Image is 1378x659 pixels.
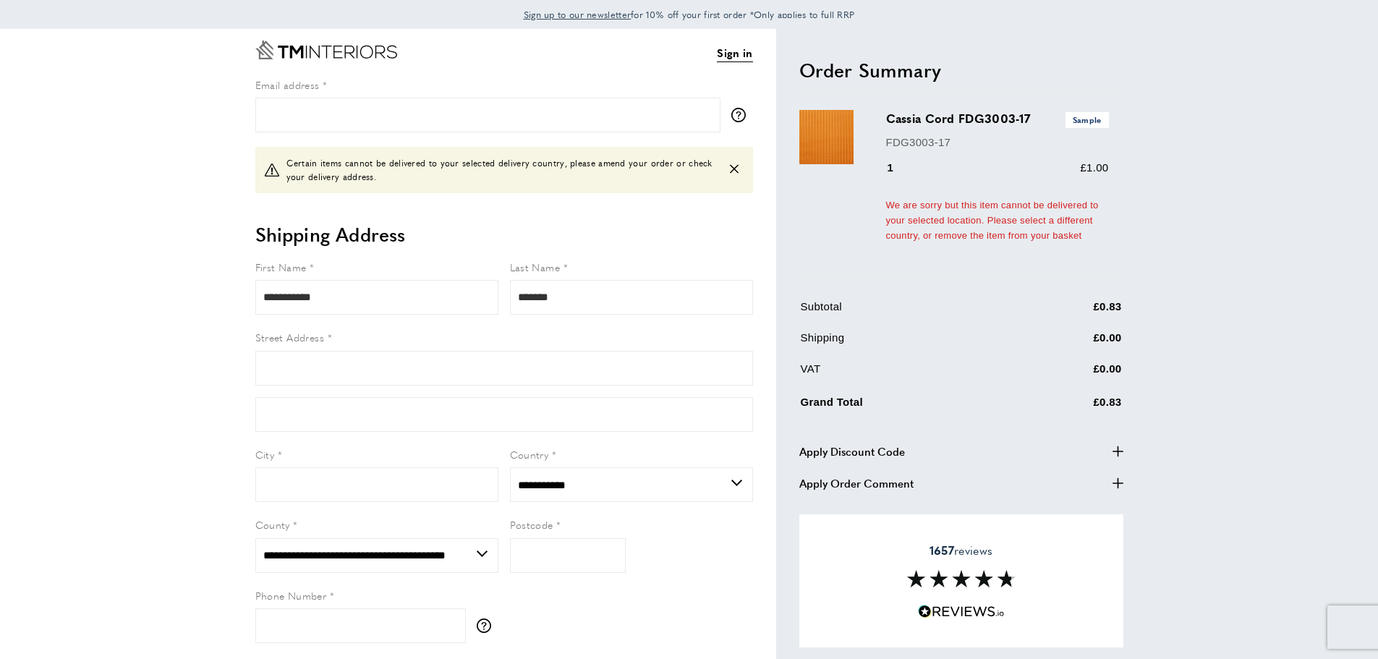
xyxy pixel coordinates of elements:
[255,588,327,603] span: Phone Number
[799,57,1123,83] h2: Order Summary
[510,260,561,274] span: Last Name
[255,330,325,344] span: Street Address
[255,77,320,92] span: Email address
[801,298,1021,326] td: Subtotal
[255,447,275,462] span: City
[1022,391,1122,422] td: £0.83
[524,8,855,21] span: for 10% off your first order *Only applies to full RRP
[886,198,1109,243] div: We are sorry but this item cannot be delivered to your selected location. Please select a differe...
[907,570,1016,587] img: Reviews section
[918,605,1005,618] img: Reviews.io 5 stars
[799,110,854,164] img: Cassia Cord FDG3003-17
[1066,112,1109,127] span: Sample
[1080,161,1108,174] span: £1.00
[801,329,1021,357] td: Shipping
[801,360,1021,388] td: VAT
[886,110,1109,127] h3: Cassia Cord FDG3003-17
[255,221,753,247] h2: Shipping Address
[1022,360,1122,388] td: £0.00
[930,542,954,558] strong: 1657
[886,134,1109,151] p: FDG3003-17
[1022,329,1122,357] td: £0.00
[886,159,914,177] div: 1
[801,391,1021,422] td: Grand Total
[799,443,905,460] span: Apply Discount Code
[510,447,549,462] span: Country
[255,41,397,59] a: Go to Home page
[510,517,553,532] span: Postcode
[1022,298,1122,326] td: £0.83
[799,475,914,492] span: Apply Order Comment
[930,543,992,558] span: reviews
[524,7,631,22] a: Sign up to our newsletter
[286,156,717,184] span: Certain items cannot be delivered to your selected delivery country, please amend your order or c...
[255,260,307,274] span: First Name
[255,517,290,532] span: County
[731,108,753,122] button: More information
[524,8,631,21] span: Sign up to our newsletter
[477,618,498,633] button: More information
[717,44,752,62] a: Sign in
